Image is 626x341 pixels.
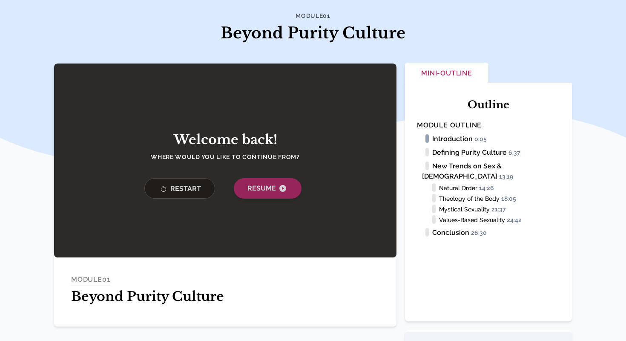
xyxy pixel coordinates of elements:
li: Introduction [422,134,560,144]
span: 0:05 [474,136,491,143]
h4: Module Outline [417,120,560,130]
button: Restart [144,178,215,199]
li: New Trends on Sex & [DEMOGRAPHIC_DATA] [422,161,560,182]
h2: Welcome back! [136,132,315,147]
span: 14:26 [479,185,498,192]
li: Defining Purity Culture [422,147,560,158]
span: Restart [158,184,201,194]
li: Mystical Sexuality [439,205,560,214]
li: Natural Order [439,183,560,192]
span: 24:42 [507,217,525,224]
button: Mini-Outline [405,63,488,85]
span: 13:19 [499,173,517,181]
span: 26:30 [471,229,491,237]
h4: MODULE 01 [71,275,110,286]
h2: Outline [417,98,560,112]
button: Resume [234,178,302,199]
span: Resume [247,183,288,194]
span: 21:37 [491,206,510,214]
li: Theology of the Body [439,194,560,203]
li: Values-Based Sexuality [439,215,560,224]
h4: Where would you like to continue from? [136,153,315,161]
h1: Beyond Purity Culture [204,22,422,45]
span: 6:37 [508,149,524,157]
h4: Module 01 [204,12,422,20]
span: 18:05 [501,195,520,203]
li: Conclusion [422,228,560,238]
h1: Beyond Purity Culture [71,289,379,304]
